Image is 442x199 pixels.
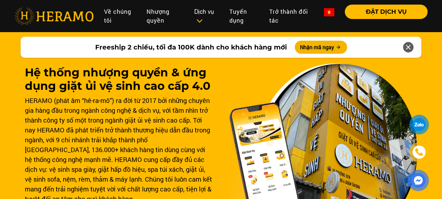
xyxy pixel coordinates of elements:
a: Nhượng quyền [141,5,189,28]
img: heramo-logo.png [14,8,94,25]
button: Nhận mã ngay [295,41,347,54]
a: Về chúng tôi [99,5,141,28]
a: Tuyển dụng [224,5,264,28]
h1: Hệ thống nhượng quyền & ứng dụng giặt ủi vệ sinh cao cấp 4.0 [25,66,213,93]
a: Trở thành đối tác [264,5,319,28]
span: Freeship 2 chiều, tối đa 100K dành cho khách hàng mới [95,42,287,52]
img: phone-icon [415,148,423,156]
a: ĐẶT DỊCH VỤ [340,9,428,15]
img: vn-flag.png [324,8,334,16]
button: ĐẶT DỊCH VỤ [345,5,428,19]
img: subToggleIcon [196,18,203,24]
a: phone-icon [410,143,428,161]
div: Dịch vụ [194,7,219,25]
